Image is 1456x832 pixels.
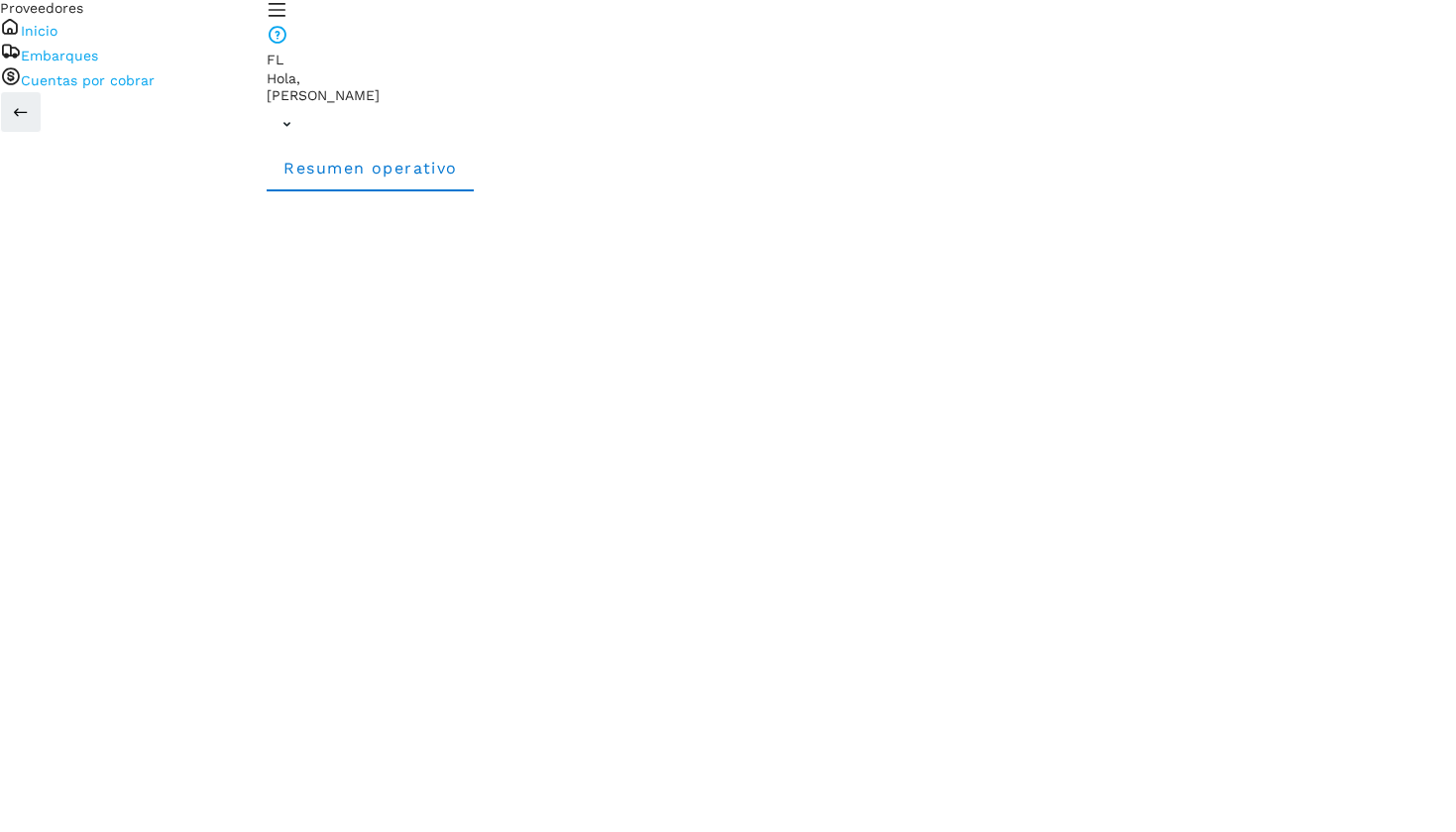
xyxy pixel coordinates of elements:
span: FL [267,52,283,67]
a: Embarques [21,48,98,63]
p: Fabian Lopez Calva [267,87,1456,104]
span: Resumen operativo [282,159,458,178]
p: Hola, [267,70,1456,87]
a: Cuentas por cobrar [21,72,155,88]
a: Inicio [21,23,57,39]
